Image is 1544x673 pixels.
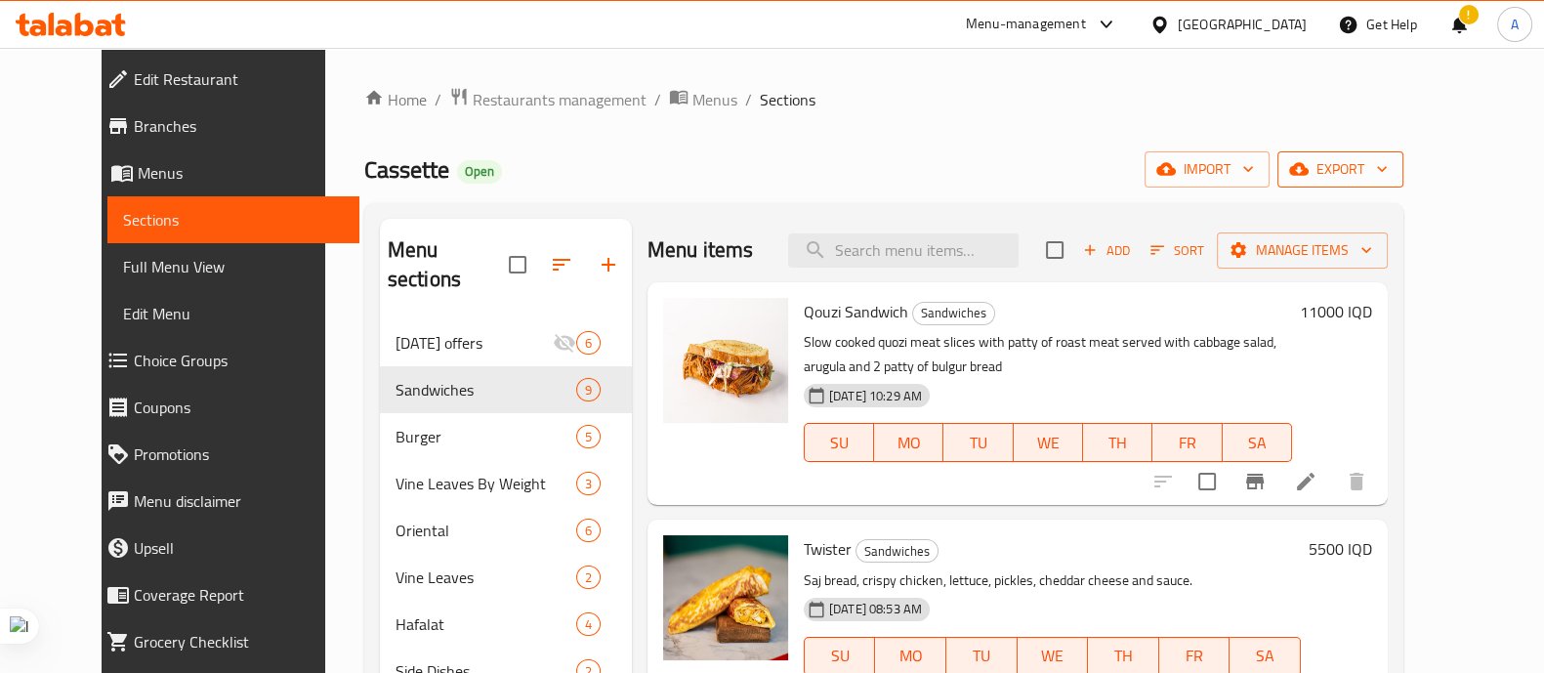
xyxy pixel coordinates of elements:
span: Open [457,163,502,180]
span: [DATE] offers [396,331,553,355]
a: Edit menu item [1294,470,1317,493]
div: Hafalat [396,612,576,636]
a: Menus [91,149,359,196]
li: / [745,88,752,111]
a: Full Menu View [107,243,359,290]
span: TU [954,642,1010,670]
div: Open [457,160,502,184]
button: SU [804,423,874,462]
span: Coupons [134,396,344,419]
nav: breadcrumb [364,87,1403,112]
p: Saj bread, crispy chicken, lettuce, pickles, cheddar cheese and sauce. [804,568,1301,593]
a: Restaurants management [449,87,647,112]
span: 3 [577,475,600,493]
div: [DATE] offers6 [380,319,632,366]
span: SU [813,429,866,457]
button: SA [1223,423,1292,462]
div: [GEOGRAPHIC_DATA] [1178,14,1307,35]
button: import [1145,151,1270,188]
div: Sandwiches [912,302,995,325]
span: Grocery Checklist [134,630,344,653]
span: Sort items [1138,235,1217,266]
span: Upsell [134,536,344,560]
span: FR [1167,642,1223,670]
button: TU [943,423,1013,462]
span: WE [1025,642,1081,670]
div: Hafalat4 [380,601,632,648]
img: Twister [663,535,788,660]
div: Sandwiches9 [380,366,632,413]
div: items [576,566,601,589]
h2: Menu sections [388,235,509,294]
span: MO [882,429,936,457]
span: Vine Leaves [396,566,576,589]
div: Burger5 [380,413,632,460]
span: TH [1091,429,1145,457]
svg: Inactive section [553,331,576,355]
div: items [576,425,601,448]
p: Slow cooked quozi meat slices with patty of roast meat served with cabbage salad, arugula and 2 p... [804,330,1292,379]
div: items [576,331,601,355]
h6: 5500 IQD [1309,535,1372,563]
span: Sandwiches [913,302,994,324]
div: Sandwiches [855,539,939,563]
span: Sandwiches [856,540,938,563]
span: 2 [577,568,600,587]
span: Branches [134,114,344,138]
span: MO [883,642,939,670]
span: [DATE] 08:53 AM [821,600,930,618]
span: Manage items [1232,238,1372,263]
li: / [654,88,661,111]
a: Menus [669,87,737,112]
a: Coupons [91,384,359,431]
a: Edit Menu [107,290,359,337]
span: Edit Restaurant [134,67,344,91]
span: 6 [577,334,600,353]
a: Promotions [91,431,359,478]
span: 4 [577,615,600,634]
a: Grocery Checklist [91,618,359,665]
span: TU [951,429,1005,457]
div: items [576,612,601,636]
span: Promotions [134,442,344,466]
span: Add item [1075,235,1138,266]
span: Sort [1150,239,1204,262]
div: Vine Leaves By Weight3 [380,460,632,507]
button: FR [1152,423,1222,462]
button: WE [1014,423,1083,462]
span: Select all sections [497,244,538,285]
a: Home [364,88,427,111]
span: Menu disclaimer [134,489,344,513]
span: TH [1096,642,1151,670]
li: / [435,88,441,111]
span: Full Menu View [123,255,344,278]
a: Edit Restaurant [91,56,359,103]
span: A [1511,14,1519,35]
button: Add section [585,241,632,288]
span: Select section [1034,230,1075,271]
div: Vine Leaves By Weight [396,472,576,495]
button: TH [1083,423,1152,462]
div: items [576,472,601,495]
span: Twister [804,534,852,564]
span: SU [813,642,868,670]
span: FR [1160,429,1214,457]
button: Branch-specific-item [1231,458,1278,505]
h6: 11000 IQD [1300,298,1372,325]
span: Oriental [396,519,576,542]
span: Choice Groups [134,349,344,372]
span: Cassette [364,147,449,191]
img: Qouzi Sandwich [663,298,788,423]
button: export [1277,151,1403,188]
button: delete [1333,458,1380,505]
div: Sandwiches [396,378,576,401]
span: 6 [577,522,600,540]
a: Coverage Report [91,571,359,618]
div: Vine Leaves2 [380,554,632,601]
span: Qouzi Sandwich [804,297,908,326]
button: MO [874,423,943,462]
span: 5 [577,428,600,446]
span: import [1160,157,1254,182]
